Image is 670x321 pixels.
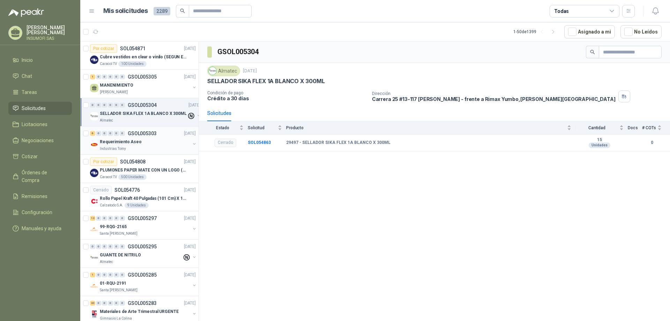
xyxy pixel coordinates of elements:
[100,174,117,180] p: Caracol TV
[100,287,137,293] p: Santa [PERSON_NAME]
[102,244,107,249] div: 0
[22,209,52,216] span: Configuración
[108,244,113,249] div: 0
[180,8,185,13] span: search
[90,131,95,136] div: 6
[248,140,271,145] b: SOL054863
[27,36,72,41] p: INSUMOFI SAS
[100,61,117,67] p: Caracol TV
[8,222,72,235] a: Manuales y ayuda
[80,155,199,183] a: Por cotizarSOL054808[DATE] Company LogoPLUMONES PAPER MATE CON UN LOGO (SEGUN REF.ADJUNTA)Caracol...
[90,301,95,306] div: 30
[102,272,107,277] div: 0
[128,244,157,249] p: GSOL005295
[96,74,101,79] div: 0
[96,103,101,108] div: 0
[128,74,157,79] p: GSOL005305
[22,104,46,112] span: Solicitudes
[207,90,366,95] p: Condición de pago
[8,134,72,147] a: Negociaciones
[90,216,95,221] div: 12
[114,131,119,136] div: 0
[184,187,196,194] p: [DATE]
[108,216,113,221] div: 0
[8,53,72,67] a: Inicio
[248,125,276,130] span: Solicitud
[114,188,140,192] p: SOL054776
[108,103,113,108] div: 0
[209,67,216,75] img: Company Logo
[90,44,117,53] div: Por cotizar
[102,301,107,306] div: 0
[554,7,569,15] div: Todas
[114,216,119,221] div: 0
[90,244,95,249] div: 0
[620,25,662,38] button: No Leídos
[120,103,125,108] div: 0
[96,131,101,136] div: 0
[90,197,98,205] img: Company Logo
[125,203,149,208] div: 9 Unidades
[100,54,187,60] p: Cubre vestidos en clear o vinilo (SEGUN ESPECIFICACIONES DEL ADJUNTO)
[114,272,119,277] div: 0
[128,301,157,306] p: GSOL005283
[118,174,147,180] div: 500 Unidades
[90,225,98,234] img: Company Logo
[184,45,196,52] p: [DATE]
[100,252,141,258] p: GUANTE DE NITRILO
[8,206,72,219] a: Configuración
[22,88,37,96] span: Tareas
[372,96,616,102] p: Carrera 25 #13-117 [PERSON_NAME] - frente a Rimax Yumbo , [PERSON_NAME][GEOGRAPHIC_DATA]
[100,89,128,95] p: [PERSON_NAME]
[215,139,236,147] div: Cerrado
[120,159,146,164] p: SOL054808
[90,140,98,149] img: Company Logo
[642,121,670,134] th: # COTs
[184,300,196,307] p: [DATE]
[128,131,157,136] p: GSOL005303
[628,121,642,134] th: Docs
[22,121,47,128] span: Licitaciones
[184,243,196,250] p: [DATE]
[22,137,54,144] span: Negociaciones
[80,183,199,211] a: CerradoSOL054776[DATE] Company LogoRollo Papel Kraft 40 Pulgadas (101 Cm) X 150 Mts 60 GrCalzatod...
[102,131,107,136] div: 0
[22,192,47,200] span: Remisiones
[120,74,125,79] div: 0
[184,130,196,137] p: [DATE]
[188,102,200,109] p: [DATE]
[207,125,238,130] span: Estado
[100,118,113,123] p: Almatec
[108,272,113,277] div: 0
[108,74,113,79] div: 0
[8,166,72,187] a: Órdenes de Compra
[286,121,575,134] th: Producto
[207,109,231,117] div: Solicitudes
[120,131,125,136] div: 0
[184,74,196,80] p: [DATE]
[642,125,656,130] span: # COTs
[114,74,119,79] div: 0
[217,46,260,57] h3: GSOL005304
[184,272,196,278] p: [DATE]
[22,225,61,232] span: Manuales y ayuda
[102,216,107,221] div: 0
[96,244,101,249] div: 0
[118,61,147,67] div: 100 Unidades
[102,103,107,108] div: 0
[96,301,101,306] div: 0
[128,103,157,108] p: GSOL005304
[184,159,196,165] p: [DATE]
[22,153,38,160] span: Cotizar
[120,216,125,221] div: 0
[199,121,248,134] th: Estado
[100,139,142,145] p: Requerimiento Aseo
[90,254,98,262] img: Company Logo
[8,118,72,131] a: Licitaciones
[90,169,98,177] img: Company Logo
[108,131,113,136] div: 0
[90,73,197,95] a: 1 0 0 0 0 0 GSOL005305[DATE] MANENIMIENTO[PERSON_NAME]
[243,68,257,74] p: [DATE]
[90,272,95,277] div: 1
[100,231,137,236] p: Santa [PERSON_NAME]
